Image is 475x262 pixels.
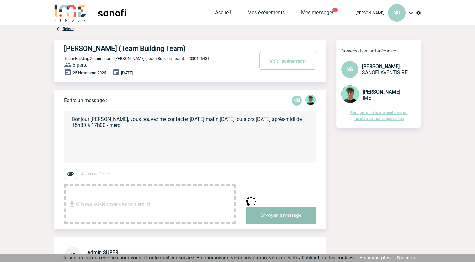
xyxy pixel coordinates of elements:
[68,200,76,208] img: file_download.svg
[64,56,209,61] span: Team Building & animation - [PERSON_NAME] (Team Building Team) - 2000425431
[346,66,353,72] span: NG
[73,62,87,68] span: 5 pers.
[81,172,110,176] span: Ajouter un fichier
[363,89,400,95] span: [PERSON_NAME]
[305,95,316,105] img: 131612-0.png
[362,69,411,75] span: SANOFI AVENTIS RECHERCHE ET DEVELOPPEMENT
[395,255,416,261] a: J'accepte
[54,4,87,22] img: IME-Finder
[305,95,316,106] div: Victor KALB
[121,70,133,75] span: [DATE]
[246,207,316,224] button: Envoyer le message
[76,188,150,220] span: Glissez ou déposer des fichiers ici
[73,70,106,75] span: 25 Novembre 2025
[350,111,408,121] a: Partager mon événement avec un membre de mon organisation
[63,27,74,31] a: Retour
[247,9,285,18] a: Mes événements
[301,9,334,18] a: Mes messages
[341,85,359,103] img: 131612-0.png
[62,255,355,261] span: Ce site utilise des cookies pour vous offrir le meilleur service. En poursuivant votre navigation...
[215,9,231,18] a: Accueil
[64,45,235,52] h4: [PERSON_NAME] (Team Building Team)
[69,252,76,258] span: AS
[64,97,107,103] p: Écrire un message :
[292,96,302,106] div: Nathalie GARRABOS
[292,96,302,106] p: NG
[393,10,400,16] span: NG
[359,255,391,261] a: En savoir plus
[341,48,421,53] p: Conversation partagée avec :
[363,95,371,101] span: IME
[87,249,118,255] span: Admin SUPER
[362,63,400,69] span: [PERSON_NAME]
[356,11,384,15] span: [PERSON_NAME]
[332,8,338,12] button: 1
[259,52,316,70] button: Voir l'événement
